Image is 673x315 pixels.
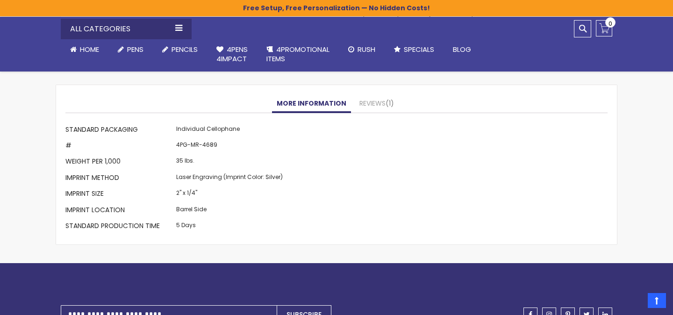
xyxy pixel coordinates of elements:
a: Pens [108,39,153,60]
a: Home [61,39,108,60]
a: 4Pens4impact [207,39,257,70]
a: Specials [385,39,444,60]
span: Rush [358,44,375,54]
span: 1 [386,99,394,108]
span: 4PROMOTIONAL ITEMS [266,44,329,64]
a: 4PROMOTIONALITEMS [257,39,339,70]
th: Imprint Method [65,171,174,186]
a: Blog [444,39,480,60]
span: 4Pens 4impact [216,44,248,64]
td: 35 lbs. [174,155,285,171]
a: 0 [596,20,612,36]
span: 0 [609,19,612,28]
a: Reviews1 [355,94,399,113]
a: More Information [272,94,351,113]
td: Individual Cellophane [174,122,285,138]
iframe: Google Customer Reviews [596,290,673,315]
th: # [65,138,174,154]
a: Pencils [153,39,207,60]
td: 5 Days [174,219,285,235]
th: Weight per 1,000 [65,155,174,171]
td: Barrel Side [174,203,285,219]
th: Standard Packaging [65,122,174,138]
span: Pencils [172,44,198,54]
th: Imprint Location [65,203,174,219]
span: Pens [127,44,143,54]
div: All Categories [61,19,192,39]
th: Standard Production Time [65,219,174,235]
td: 4PG-MR-4689 [174,138,285,154]
td: Laser Engraving (Imprint Color: Silver) [174,171,285,186]
th: Imprint Size [65,187,174,203]
span: Home [80,44,99,54]
td: 2" x 1/4" [174,187,285,203]
span: Blog [453,44,471,54]
a: Rush [339,39,385,60]
span: Specials [404,44,434,54]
